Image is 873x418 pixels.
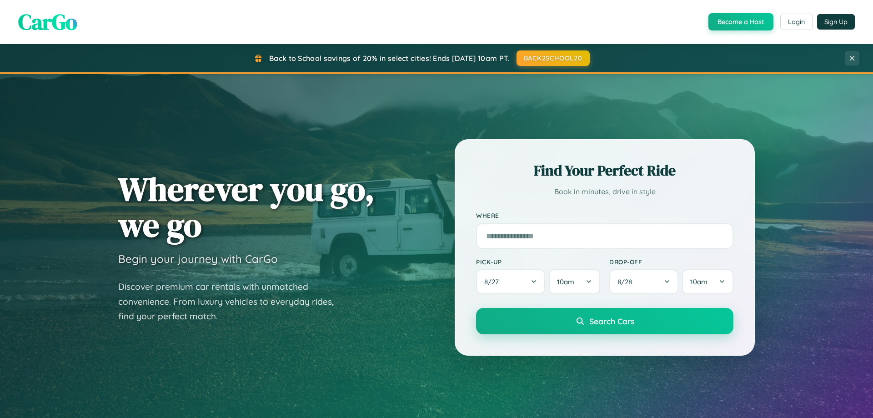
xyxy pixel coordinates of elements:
button: 10am [682,269,733,294]
span: 8 / 28 [617,277,637,286]
button: Login [780,14,813,30]
button: BACK2SCHOOL20 [517,50,590,66]
span: 8 / 27 [484,277,503,286]
h2: Find Your Perfect Ride [476,161,733,181]
span: 10am [690,277,707,286]
label: Drop-off [609,258,733,266]
span: Back to School savings of 20% in select cities! Ends [DATE] 10am PT. [269,54,509,63]
label: Where [476,212,733,220]
span: 10am [557,277,574,286]
button: Sign Up [817,14,855,30]
button: 8/27 [476,269,545,294]
label: Pick-up [476,258,600,266]
p: Discover premium car rentals with unmatched convenience. From luxury vehicles to everyday rides, ... [118,279,346,324]
button: 8/28 [609,269,678,294]
button: Search Cars [476,308,733,334]
h1: Wherever you go, we go [118,171,375,243]
button: 10am [549,269,600,294]
button: Become a Host [708,13,773,30]
p: Book in minutes, drive in style [476,185,733,198]
span: CarGo [18,7,77,37]
span: Search Cars [589,316,634,326]
h3: Begin your journey with CarGo [118,252,278,266]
